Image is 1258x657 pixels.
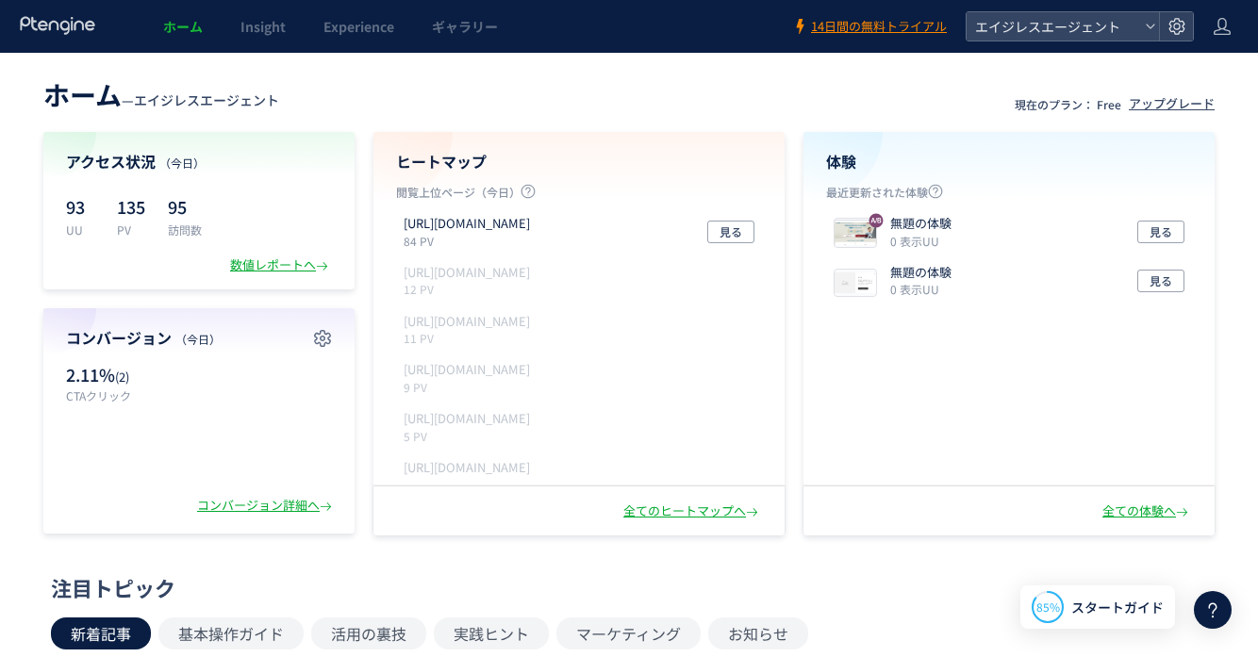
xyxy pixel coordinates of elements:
[163,17,203,36] span: ホーム
[404,264,530,282] p: https://agent.ageless.co.jp
[811,18,947,36] span: 14日間の無料トライアル
[404,459,530,477] p: https://agent.ageless.co.jp/jobs
[404,428,538,444] p: 5 PV
[890,215,952,233] p: 無題の体験
[404,361,530,379] p: https://agent.ageless.co.jp/request-form-v7/step2
[396,151,762,172] h4: ヒートマップ
[1129,95,1215,113] div: アップグレード
[115,368,129,386] span: (2)
[66,191,94,222] p: 93
[404,476,538,492] p: 2 PV
[835,221,876,247] img: eeaa4b80dd92ca158c033eab58994e6d1759739394399.jpeg
[168,222,202,238] p: 訪問数
[117,222,145,238] p: PV
[404,233,538,249] p: 84 PV
[159,155,205,171] span: （今日）
[708,617,808,649] button: お知らせ
[890,233,939,249] i: 0 表示UU
[969,12,1137,41] span: エイジレスエージェント
[720,221,742,243] span: 見る
[1102,502,1192,520] div: 全ての体験へ
[890,281,939,297] i: 0 表示UU
[66,151,332,172] h4: アクセス状況
[396,184,762,207] p: 閲覧上位ページ（今日）
[890,264,952,282] p: 無題の体験
[66,327,332,349] h4: コンバージョン
[197,497,336,515] div: コンバージョン詳細へ
[51,573,1198,602] div: 注目トピック
[66,387,190,403] p: CTAクリック
[826,151,1192,172] h4: 体験
[323,17,394,36] span: Experience
[404,379,538,395] p: 9 PV
[1036,599,1060,615] span: 85%
[51,617,151,649] button: 新着記事
[134,90,279,109] span: エイジレスエージェント
[1137,270,1184,292] button: 見る
[175,331,221,347] span: （今日）
[43,75,122,113] span: ホーム
[404,313,530,331] p: https://agent.ageless.co.jp/request-form-v7
[404,281,538,297] p: 12 PV
[404,215,530,233] p: https://agent.ageless.co.jp/0306
[404,330,538,346] p: 11 PV
[1015,96,1121,112] p: 現在のプラン： Free
[434,617,549,649] button: 実践ヒント
[230,256,332,274] div: 数値レポートへ
[158,617,304,649] button: 基本操作ガイド
[826,184,1192,207] p: 最近更新された体験
[432,17,498,36] span: ギャラリー
[556,617,701,649] button: マーケティング
[117,191,145,222] p: 135
[404,410,530,428] p: https://agent.ageless.co.jp/0305
[66,363,190,387] p: 2.11%
[707,221,754,243] button: 見る
[1150,221,1172,243] span: 見る
[1150,270,1172,292] span: 見る
[43,75,279,113] div: —
[1071,598,1164,617] span: スタートガイド
[311,617,426,649] button: 活用の裏技
[623,502,762,520] div: 全てのヒートマップへ
[1137,221,1184,243] button: 見る
[66,222,94,238] p: UU
[240,17,286,36] span: Insight
[168,191,202,222] p: 95
[835,270,876,296] img: eaa8076b09610e06c997df4ca0d3bdb61759738802506.png
[792,18,947,36] a: 14日間の無料トライアル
